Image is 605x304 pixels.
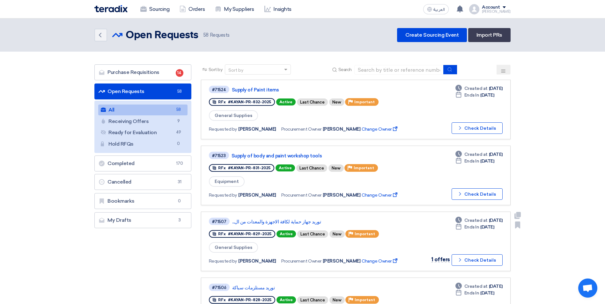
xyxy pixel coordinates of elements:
[94,64,191,80] a: Purchase Requisitions14
[323,126,361,133] span: [PERSON_NAME]
[232,285,392,291] a: توريد مستلزمات سباكة
[455,85,503,92] div: [DATE]
[228,67,243,74] div: Sort by
[455,290,494,296] div: [DATE]
[209,242,258,253] span: General Supplies
[176,217,183,223] span: 3
[94,174,191,190] a: Cancelled31
[277,230,296,237] span: Active
[209,110,258,121] span: General Supplies
[423,4,449,14] button: العربية
[464,158,479,164] span: Ends In
[209,258,237,264] span: Requested by
[297,296,328,304] div: Last Chance
[203,32,230,39] span: Requests
[362,192,398,199] span: Change Owner
[455,283,503,290] div: [DATE]
[94,156,191,171] a: Completed170
[210,2,259,16] a: My Suppliers
[464,224,479,230] span: Ends In
[228,166,270,170] span: #KAYAN-PR-831-2025
[209,192,237,199] span: Requested by
[397,28,467,42] a: Create Sourcing Event
[98,116,188,127] a: Receiving Offers
[431,257,450,263] span: 1 offers
[323,192,361,199] span: [PERSON_NAME]
[209,126,237,133] span: Requested by
[94,212,191,228] a: My Drafts3
[276,164,295,171] span: Active
[296,164,327,172] div: Last Chance
[218,298,226,302] span: RFx
[328,164,344,172] div: New
[469,4,479,14] img: profile_test.png
[98,139,188,149] a: Hold RFQs
[218,100,226,104] span: RFx
[362,258,398,264] span: Change Owner
[203,32,209,38] span: 58
[228,232,271,236] span: #KAYAN-PR-829-2025
[98,127,188,138] a: Ready for Evaluation
[175,129,182,136] span: 49
[218,166,226,170] span: RFx
[212,220,226,224] div: #71507
[329,296,345,304] div: New
[355,232,375,236] span: Important
[452,122,503,134] button: Check Details
[212,154,226,158] div: #71523
[176,69,183,77] span: 14
[212,286,226,290] div: #71506
[455,92,494,98] div: [DATE]
[482,10,511,13] div: [PERSON_NAME]
[464,290,479,296] span: Ends In
[338,66,352,73] span: Search
[455,224,494,230] div: [DATE]
[354,65,444,75] input: Search by title or reference number
[94,5,128,12] img: Teradix logo
[209,66,223,73] span: Sort by
[218,232,226,236] span: RFx
[452,188,503,200] button: Check Details
[175,106,182,113] span: 58
[276,98,296,105] span: Active
[175,141,182,147] span: 0
[238,126,276,133] span: [PERSON_NAME]
[329,98,344,106] div: New
[94,83,191,99] a: Open Requests58
[464,283,488,290] span: Created at
[176,179,183,185] span: 31
[452,254,503,266] button: Check Details
[464,217,488,224] span: Created at
[281,258,321,264] span: Procurement Owner
[232,87,391,93] a: Supply of Paint items
[354,100,375,104] span: Important
[578,279,597,298] div: Open chat
[464,151,488,158] span: Created at
[281,126,321,133] span: Procurement Owner
[209,176,245,187] span: Equipment
[482,5,500,10] div: Account
[468,28,511,42] a: Import PRs
[297,98,328,106] div: Last Chance
[174,2,210,16] a: Orders
[176,88,183,95] span: 58
[281,192,321,199] span: Procurement Owner
[433,7,445,12] span: العربية
[455,217,503,224] div: [DATE]
[455,158,494,164] div: [DATE]
[94,193,191,209] a: Bookmarks0
[176,198,183,204] span: 0
[232,219,392,225] a: توريد جهاز حماية لكافة الاجهزة والمعدات من ال...
[355,298,375,302] span: Important
[228,100,271,104] span: #KAYAN-PR-832-2025
[323,258,361,264] span: [PERSON_NAME]
[362,126,398,133] span: Change Owner
[98,105,188,115] a: All
[464,92,479,98] span: Ends In
[238,258,276,264] span: [PERSON_NAME]
[297,230,328,238] div: Last Chance
[455,151,503,158] div: [DATE]
[135,2,174,16] a: Sourcing
[212,88,226,92] div: #71524
[259,2,297,16] a: Insights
